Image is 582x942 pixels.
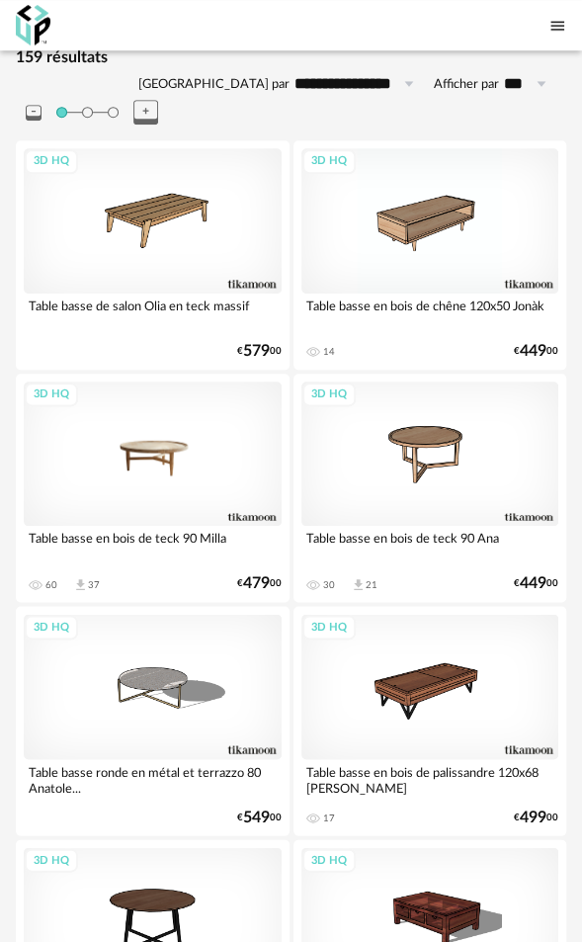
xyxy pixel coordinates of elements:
div: 3D HQ [302,615,356,640]
a: 3D HQ Table basse ronde en métal et terrazzo 80 Anatole... €54900 [16,606,290,835]
div: € 00 [514,811,558,823]
a: 3D HQ Table basse en bois de palissandre 120x68 [PERSON_NAME] 17 €49900 [293,606,567,835]
div: 14 [323,346,335,358]
div: € 00 [237,345,282,358]
div: Table basse de salon Olia en teck massif [24,294,282,333]
label: Afficher par [434,76,499,93]
a: 3D HQ Table basse en bois de teck 90 Ana 30 Download icon 21 €44900 [293,374,567,603]
span: 579 [243,345,270,358]
div: 3D HQ [302,149,356,174]
div: 60 [45,579,57,591]
img: OXP [16,5,50,45]
a: 3D HQ Table basse de salon Olia en teck massif €57900 [16,140,290,370]
a: 3D HQ Table basse en bois de teck 90 Milla 60 Download icon 37 €47900 [16,374,290,603]
label: [GEOGRAPHIC_DATA] par [138,76,290,93]
span: 549 [243,811,270,823]
span: Menu icon [548,15,566,36]
div: € 00 [514,577,558,590]
div: € 00 [237,811,282,823]
div: 3D HQ [25,383,78,407]
div: Table basse en bois de teck 90 Ana [301,526,559,565]
div: Table basse en bois de teck 90 Milla [24,526,282,565]
div: € 00 [237,577,282,590]
a: 3D HQ Table basse en bois de chêne 120x50 Jonàk 14 €44900 [293,140,567,370]
div: 37 [88,579,100,591]
div: 17 [323,812,335,823]
div: 3D HQ [25,615,78,640]
span: Download icon [351,577,366,592]
span: 449 [520,577,546,590]
div: 3D HQ [25,149,78,174]
div: Table basse ronde en métal et terrazzo 80 Anatole... [24,759,282,799]
div: 30 [323,579,335,591]
div: Table basse en bois de palissandre 120x68 [PERSON_NAME] [301,759,559,799]
div: 21 [366,579,377,591]
div: Table basse en bois de chêne 120x50 Jonàk [301,294,559,333]
div: 3D HQ [302,383,356,407]
div: 3D HQ [302,848,356,873]
div: 3D HQ [25,848,78,873]
span: 479 [243,577,270,590]
span: Download icon [73,577,88,592]
div: € 00 [514,345,558,358]
span: 499 [520,811,546,823]
div: 159 résultats [16,47,566,68]
span: 449 [520,345,546,358]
